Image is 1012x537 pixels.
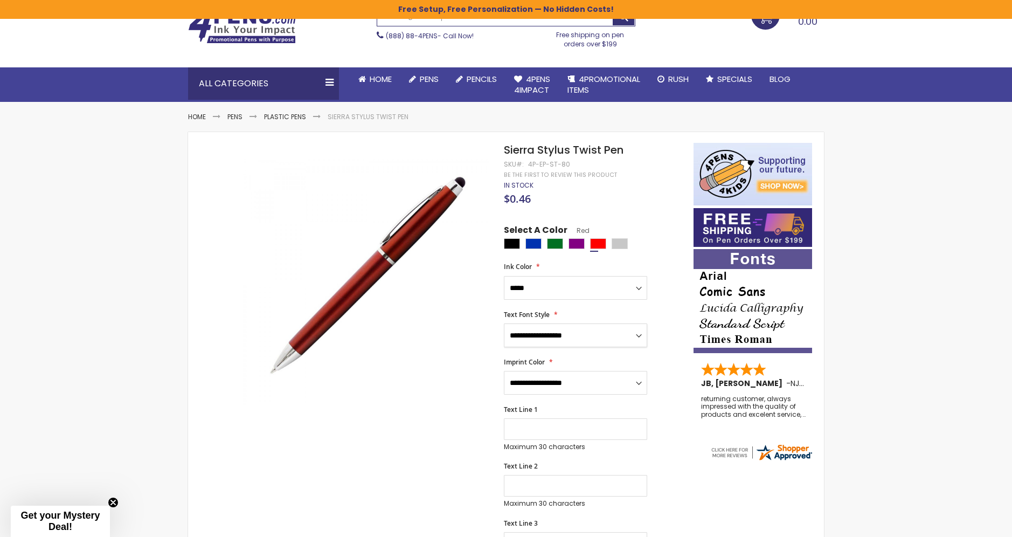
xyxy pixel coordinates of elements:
span: Rush [668,73,689,85]
img: Free shipping on orders over $199 [694,208,812,247]
span: - Call Now! [386,31,474,40]
span: Text Line 3 [504,519,538,528]
span: Pencils [467,73,497,85]
span: Select A Color [504,224,567,239]
a: Pens [400,67,447,91]
li: Sierra Stylus Twist Pen [328,113,408,121]
span: Blog [770,73,791,85]
span: JB, [PERSON_NAME] [701,378,786,389]
a: Plastic Pens [264,112,306,121]
span: Text Line 2 [504,462,538,471]
span: Get your Mystery Deal! [20,510,100,532]
div: 4P-EP-ST-80 [528,160,570,169]
span: 0.00 [798,15,817,28]
span: Pens [420,73,439,85]
span: Imprint Color [504,357,545,367]
span: Text Line 1 [504,405,538,414]
span: $0.46 [504,191,531,206]
div: Purple [569,238,585,249]
a: Rush [649,67,697,91]
a: 4pens.com certificate URL [710,455,813,464]
span: Specials [717,73,752,85]
div: Blue [525,238,542,249]
a: Home [188,112,206,121]
iframe: Google Customer Reviews [923,508,1012,537]
a: Specials [697,67,761,91]
span: Text Font Style [504,310,550,319]
img: 4pens 4 kids [694,143,812,205]
div: Red [590,238,606,249]
img: 4Pens Custom Pens and Promotional Products [188,9,296,44]
span: Ink Color [504,262,532,271]
span: Sierra Stylus Twist Pen [504,142,623,157]
div: Silver [612,238,628,249]
span: Home [370,73,392,85]
div: Free shipping on pen orders over $199 [545,26,636,48]
div: Green [547,238,563,249]
div: Black [504,238,520,249]
span: - , [786,378,880,389]
a: Home [350,67,400,91]
img: font-personalization-examples [694,249,812,353]
a: 4Pens4impact [505,67,559,102]
p: Maximum 30 characters [504,499,647,508]
span: Red [567,226,590,235]
a: Pencils [447,67,505,91]
button: Close teaser [108,497,119,508]
a: Pens [227,112,242,121]
img: 4pens.com widget logo [710,443,813,462]
div: All Categories [188,67,339,100]
a: (888) 88-4PENS [386,31,438,40]
span: 4PROMOTIONAL ITEMS [567,73,640,95]
img: stypen_35_side_red_1.jpg [243,159,489,405]
a: 4PROMOTIONALITEMS [559,67,649,102]
p: Maximum 30 characters [504,443,647,451]
div: Availability [504,181,533,190]
a: Blog [761,67,799,91]
span: NJ [791,378,804,389]
a: Be the first to review this product [504,171,617,179]
div: returning customer, always impressed with the quality of products and excelent service, will retu... [701,395,806,418]
strong: SKU [504,160,524,169]
span: In stock [504,181,533,190]
span: 4Pens 4impact [514,73,550,95]
div: Get your Mystery Deal!Close teaser [11,506,110,537]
